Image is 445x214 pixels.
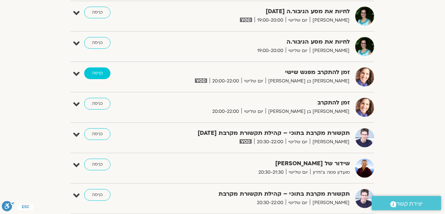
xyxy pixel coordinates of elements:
[266,77,350,85] span: [PERSON_NAME] בן [PERSON_NAME]
[84,159,111,170] a: כניסה
[84,67,111,79] a: כניסה
[171,7,350,16] strong: לחיות את מסע הגיבור.ה [DATE]
[310,199,350,207] span: [PERSON_NAME]
[242,108,266,115] span: יום שלישי
[171,159,350,169] strong: שידור של [PERSON_NAME]
[286,47,310,55] span: יום שלישי
[254,199,286,207] span: 20:30-22:00
[210,108,242,115] span: 20:00-22:00
[84,189,111,201] a: כניסה
[195,78,207,83] img: vodicon
[310,138,350,146] span: [PERSON_NAME]
[210,77,242,85] span: 20:00-22:00
[255,47,286,55] span: 19:00-20:00
[286,169,310,176] span: יום שלישי
[84,128,111,140] a: כניסה
[84,98,111,110] a: כניסה
[240,18,252,22] img: vodicon
[171,189,350,199] strong: תקשורת מקרבת בתוכי – קהילת תקשורת מקרבת
[171,98,350,108] strong: זמן להתקרב
[171,37,350,47] strong: לחיות את מסע הגיבור.ה
[256,169,286,176] span: 20:30-21:30
[171,128,350,138] strong: תקשורת מקרבת בתוכי – קהילת תקשורת מקרבת [DATE]
[286,199,310,207] span: יום שלישי
[84,37,111,49] a: כניסה
[397,199,423,209] span: יצירת קשר
[286,16,310,24] span: יום שלישי
[372,196,441,210] a: יצירת קשר
[286,138,310,146] span: יום שלישי
[254,138,286,146] span: 20:30-22:00
[240,139,252,144] img: vodicon
[310,169,350,176] span: מועדון פמה צ'ודרון
[84,7,111,18] a: כניסה
[266,108,350,115] span: [PERSON_NAME] בן [PERSON_NAME]
[242,77,266,85] span: יום שלישי
[310,47,350,55] span: [PERSON_NAME]
[310,16,350,24] span: [PERSON_NAME]
[255,16,286,24] span: 19:00-20:00
[171,67,350,77] strong: זמן להתקרב מפגש שישי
